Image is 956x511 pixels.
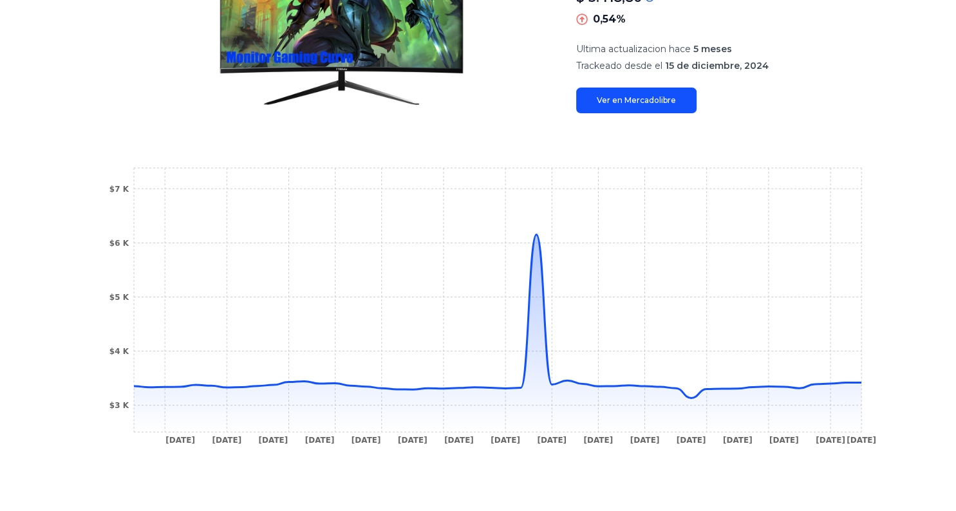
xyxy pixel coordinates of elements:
tspan: [DATE] [258,436,288,445]
tspan: $4 K [109,347,129,356]
tspan: $5 K [109,293,129,302]
tspan: [DATE] [769,436,798,445]
span: 5 meses [693,43,732,55]
tspan: [DATE] [165,436,195,445]
tspan: [DATE] [397,436,427,445]
tspan: [DATE] [583,436,613,445]
a: Ver en Mercadolibre [576,88,697,113]
tspan: $3 K [109,401,129,410]
tspan: [DATE] [816,436,845,445]
tspan: [DATE] [722,436,752,445]
tspan: [DATE] [537,436,567,445]
tspan: [DATE] [491,436,520,445]
tspan: [DATE] [847,436,876,445]
tspan: [DATE] [305,436,334,445]
tspan: $7 K [109,185,129,194]
span: Trackeado desde el [576,60,662,71]
tspan: [DATE] [351,436,380,445]
p: 0,54% [593,12,626,27]
tspan: [DATE] [444,436,474,445]
tspan: [DATE] [676,436,706,445]
tspan: [DATE] [630,436,659,445]
span: 15 de diciembre, 2024 [665,60,769,71]
tspan: $6 K [109,239,129,248]
tspan: [DATE] [212,436,241,445]
span: Ultima actualizacion hace [576,43,691,55]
